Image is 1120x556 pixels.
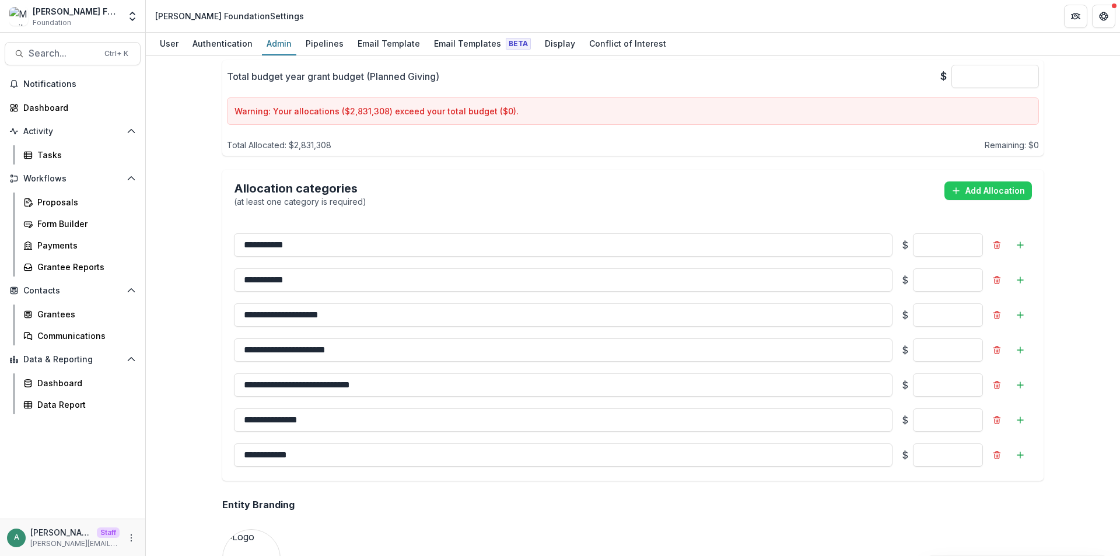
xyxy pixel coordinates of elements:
[584,35,671,52] div: Conflict of Interest
[902,238,908,252] p: $
[301,33,348,55] a: Pipelines
[37,261,131,273] div: Grantee Reports
[37,308,131,320] div: Grantees
[988,306,1006,324] button: Remove
[23,127,122,137] span: Activity
[353,35,425,52] div: Email Template
[1064,5,1087,28] button: Partners
[5,350,141,369] button: Open Data & Reporting
[506,38,531,50] span: Beta
[37,149,131,161] div: Tasks
[1011,341,1030,359] button: Add sub
[902,378,908,392] p: $
[23,174,122,184] span: Workflows
[234,195,366,208] p: (at least one category is required)
[5,169,141,188] button: Open Workflows
[5,75,141,93] button: Notifications
[19,395,141,414] a: Data Report
[1011,411,1030,429] button: Add sub
[1011,306,1030,324] button: Add sub
[5,42,141,65] button: Search...
[940,68,947,84] p: $
[19,236,141,255] a: Payments
[234,181,366,195] h2: Allocation categories
[985,139,1039,151] p: Remaining: $ 0
[540,33,580,55] a: Display
[19,145,141,165] a: Tasks
[902,308,908,322] p: $
[1011,446,1030,464] button: Add sub
[37,377,131,389] div: Dashboard
[262,33,296,55] a: Admin
[19,257,141,277] a: Grantee Reports
[155,10,304,22] div: [PERSON_NAME] Foundation Settings
[37,239,131,251] div: Payments
[102,47,131,60] div: Ctrl + K
[1011,376,1030,394] button: Add sub
[97,527,120,538] p: Staff
[150,8,309,25] nav: breadcrumb
[235,105,1031,117] p: Warning: Your allocations ($ 2,831,308 ) exceed your total budget ($ 0 ).
[37,218,131,230] div: Form Builder
[5,98,141,117] a: Dashboard
[124,531,138,545] button: More
[902,273,908,287] p: $
[30,538,120,549] p: [PERSON_NAME][EMAIL_ADDRESS][DOMAIN_NAME]
[23,286,122,296] span: Contacts
[19,326,141,345] a: Communications
[988,411,1006,429] button: Remove
[5,281,141,300] button: Open Contacts
[988,271,1006,289] button: Remove
[540,35,580,52] div: Display
[988,446,1006,464] button: Remove
[19,193,141,212] a: Proposals
[37,330,131,342] div: Communications
[584,33,671,55] a: Conflict of Interest
[902,343,908,357] p: $
[1011,236,1030,254] button: Add sub
[30,526,92,538] p: [PERSON_NAME][EMAIL_ADDRESS][DOMAIN_NAME]
[14,534,19,541] div: anveet@trytemelio.com
[301,35,348,52] div: Pipelines
[988,376,1006,394] button: Remove
[23,79,136,89] span: Notifications
[9,7,28,26] img: Marilyn Brachman Hoffman Foundation
[19,305,141,324] a: Grantees
[188,33,257,55] a: Authentication
[1011,271,1030,289] button: Add sub
[29,48,97,59] span: Search...
[902,448,908,462] p: $
[37,398,131,411] div: Data Report
[353,33,425,55] a: Email Template
[37,196,131,208] div: Proposals
[19,214,141,233] a: Form Builder
[227,139,331,151] p: Total Allocated: $ 2,831,308
[33,18,71,28] span: Foundation
[23,102,131,114] div: Dashboard
[19,373,141,393] a: Dashboard
[124,5,141,28] button: Open entity switcher
[429,35,535,52] div: Email Templates
[23,355,122,365] span: Data & Reporting
[155,33,183,55] a: User
[33,5,120,18] div: [PERSON_NAME] Foundation
[1092,5,1115,28] button: Get Help
[188,35,257,52] div: Authentication
[222,499,295,510] h2: Entity Branding
[988,236,1006,254] button: Remove
[902,413,908,427] p: $
[988,341,1006,359] button: Remove
[5,122,141,141] button: Open Activity
[227,69,439,83] p: Total budget year grant budget (Planned Giving)
[944,181,1032,200] button: Add Allocation
[429,33,535,55] a: Email Templates Beta
[155,35,183,52] div: User
[262,35,296,52] div: Admin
